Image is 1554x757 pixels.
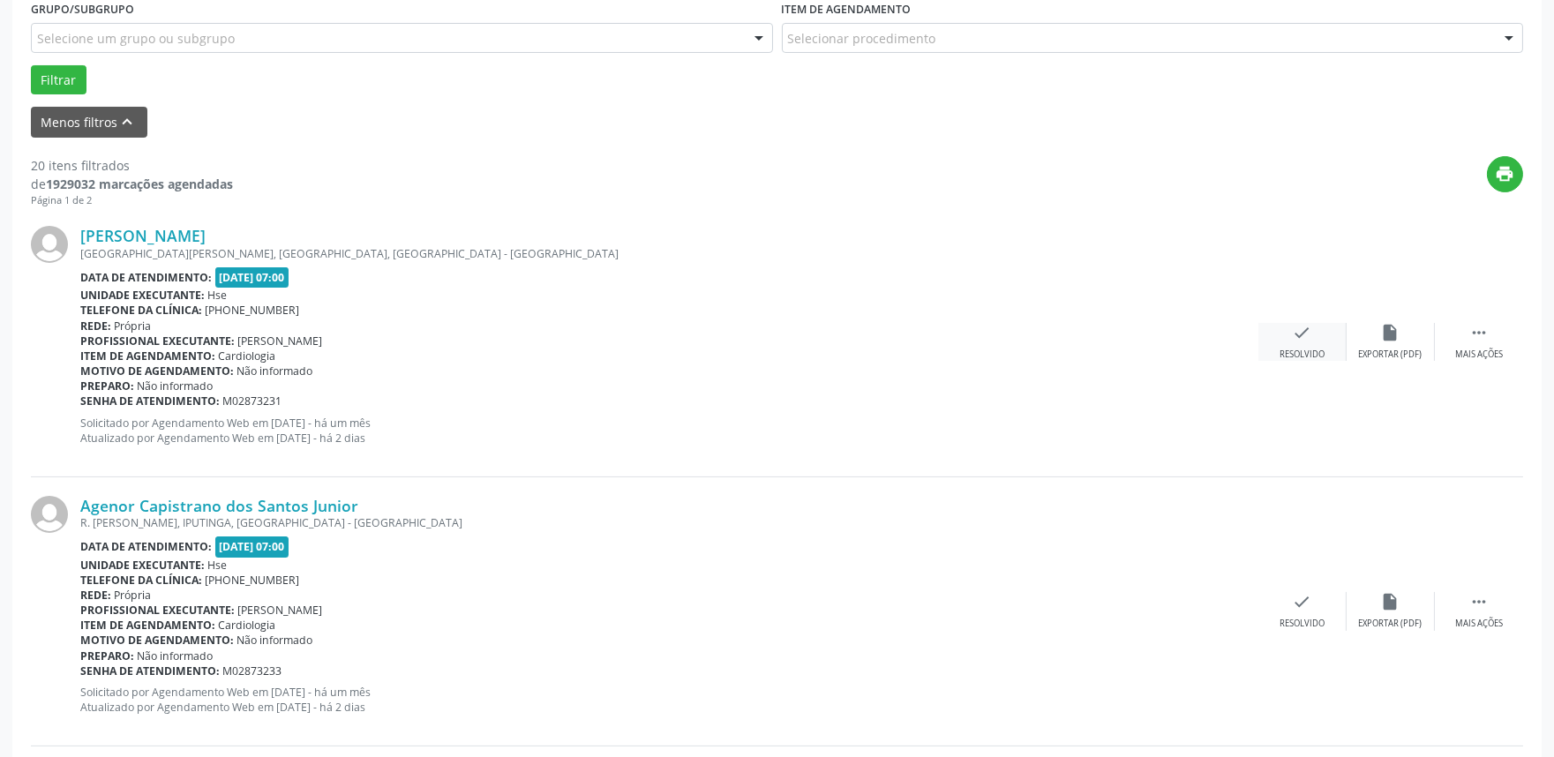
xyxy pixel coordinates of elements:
span: Hse [208,288,228,303]
span: [DATE] 07:00 [215,536,289,557]
div: Página 1 de 2 [31,193,233,208]
div: 20 itens filtrados [31,156,233,175]
b: Data de atendimento: [80,539,212,554]
div: [GEOGRAPHIC_DATA][PERSON_NAME], [GEOGRAPHIC_DATA], [GEOGRAPHIC_DATA] - [GEOGRAPHIC_DATA] [80,246,1258,261]
button: print [1487,156,1523,192]
span: [DATE] 07:00 [215,267,289,288]
a: [PERSON_NAME] [80,226,206,245]
strong: 1929032 marcações agendadas [46,176,233,192]
span: M02873233 [223,663,282,678]
b: Unidade executante: [80,558,205,573]
div: R. [PERSON_NAME], IPUTINGA, [GEOGRAPHIC_DATA] - [GEOGRAPHIC_DATA] [80,515,1258,530]
span: Selecione um grupo ou subgrupo [37,29,235,48]
div: Resolvido [1280,349,1325,361]
span: Cardiologia [219,349,276,364]
button: Filtrar [31,65,86,95]
img: img [31,226,68,263]
b: Profissional executante: [80,603,235,618]
div: Mais ações [1455,349,1503,361]
span: Não informado [237,633,313,648]
b: Item de agendamento: [80,349,215,364]
span: Própria [115,588,152,603]
b: Preparo: [80,378,134,393]
span: Não informado [138,648,214,663]
span: M02873231 [223,393,282,408]
b: Senha de atendimento: [80,393,220,408]
span: Própria [115,319,152,334]
p: Solicitado por Agendamento Web em [DATE] - há um mês Atualizado por Agendamento Web em [DATE] - h... [80,416,1258,446]
b: Rede: [80,319,111,334]
span: Cardiologia [219,618,276,633]
b: Profissional executante: [80,334,235,349]
b: Motivo de agendamento: [80,633,234,648]
div: Resolvido [1280,618,1325,630]
i:  [1469,323,1489,342]
div: de [31,175,233,193]
span: [PERSON_NAME] [238,603,323,618]
i: check [1293,323,1312,342]
span: Hse [208,558,228,573]
div: Exportar (PDF) [1359,349,1423,361]
span: Não informado [138,378,214,393]
span: [PERSON_NAME] [238,334,323,349]
div: Exportar (PDF) [1359,618,1423,630]
img: img [31,496,68,533]
i: insert_drive_file [1381,592,1400,611]
span: [PHONE_NUMBER] [206,303,300,318]
b: Senha de atendimento: [80,663,220,678]
b: Rede: [80,588,111,603]
i: check [1293,592,1312,611]
b: Telefone da clínica: [80,303,202,318]
p: Solicitado por Agendamento Web em [DATE] - há um mês Atualizado por Agendamento Web em [DATE] - h... [80,685,1258,715]
b: Data de atendimento: [80,270,212,285]
b: Preparo: [80,648,134,663]
b: Telefone da clínica: [80,573,202,588]
i: print [1496,164,1515,184]
i:  [1469,592,1489,611]
span: Selecionar procedimento [788,29,936,48]
b: Motivo de agendamento: [80,364,234,378]
span: [PHONE_NUMBER] [206,573,300,588]
i: insert_drive_file [1381,323,1400,342]
b: Unidade executante: [80,288,205,303]
b: Item de agendamento: [80,618,215,633]
button: Menos filtroskeyboard_arrow_up [31,107,147,138]
i: keyboard_arrow_up [118,112,138,131]
span: Não informado [237,364,313,378]
a: Agenor Capistrano dos Santos Junior [80,496,358,515]
div: Mais ações [1455,618,1503,630]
